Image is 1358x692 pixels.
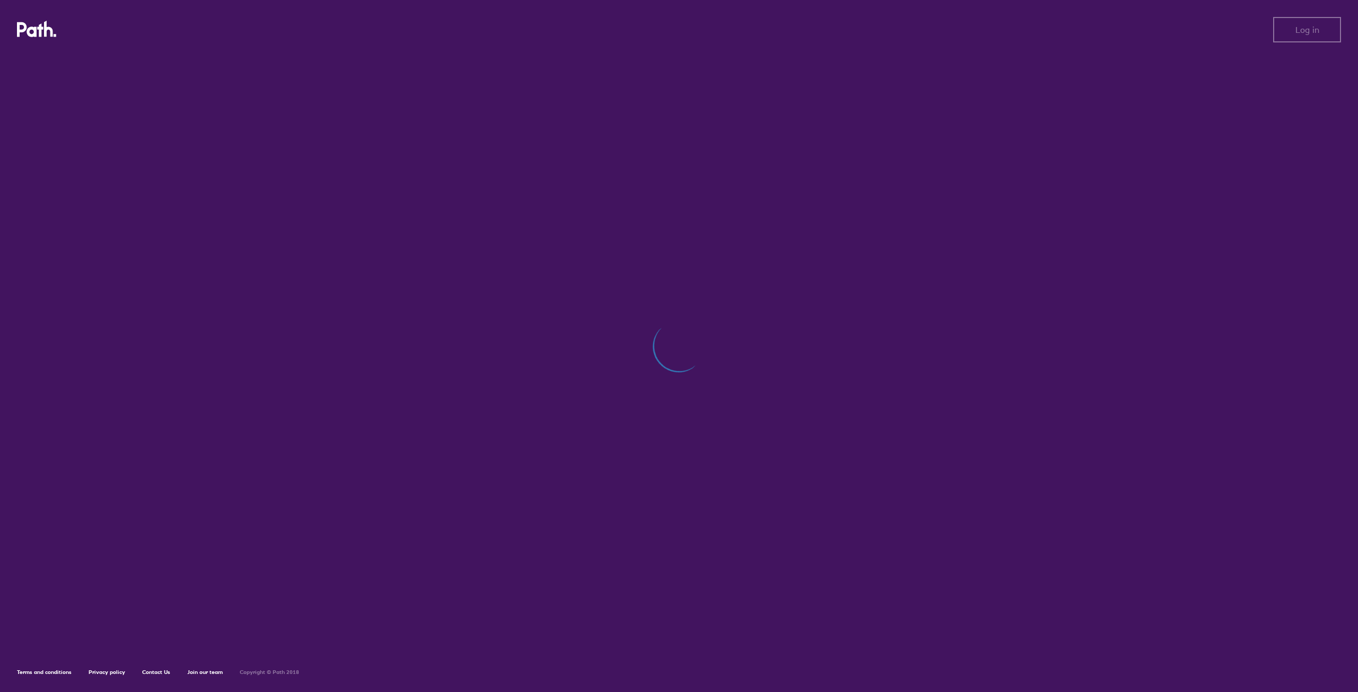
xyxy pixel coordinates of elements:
[1295,25,1319,34] span: Log in
[187,669,223,676] a: Join our team
[1273,17,1341,42] button: Log in
[89,669,125,676] a: Privacy policy
[240,669,299,676] h6: Copyright © Path 2018
[142,669,170,676] a: Contact Us
[17,669,72,676] a: Terms and conditions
